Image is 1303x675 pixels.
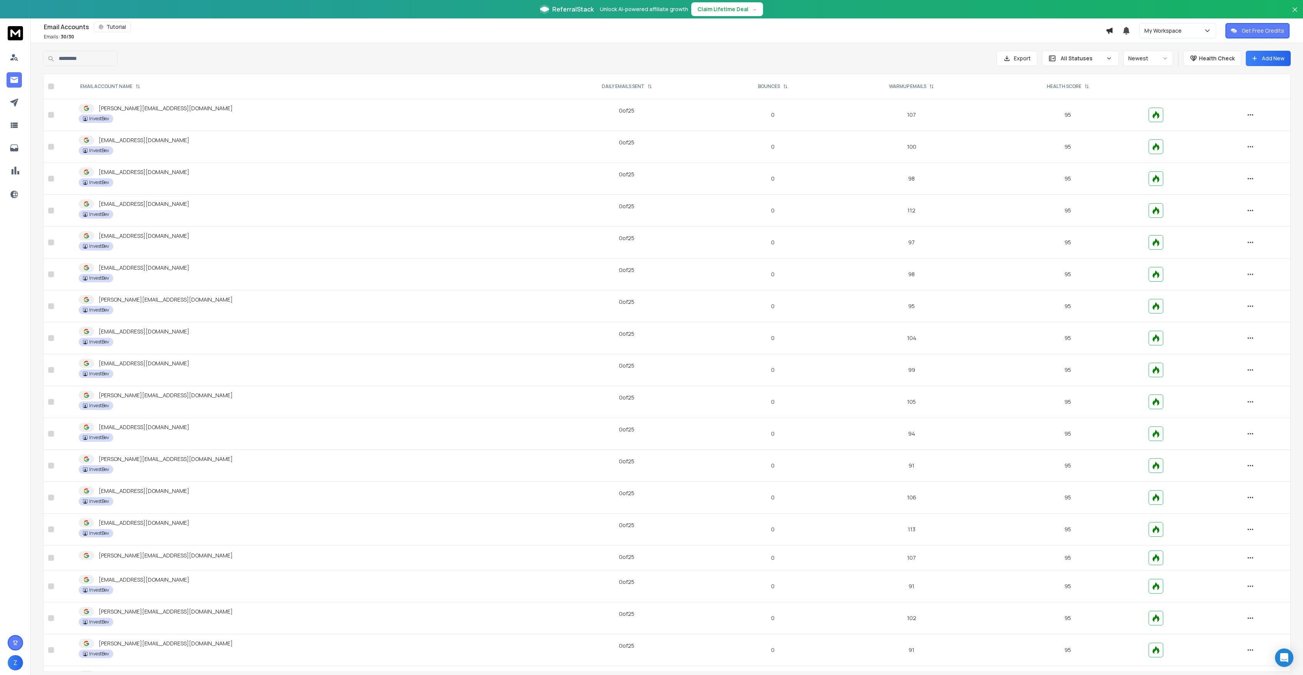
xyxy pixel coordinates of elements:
p: All Statuses [1061,55,1103,62]
p: InvestBev [89,148,109,154]
td: 106 [831,482,992,514]
td: 94 [831,418,992,450]
p: InvestBev [89,211,109,217]
p: InvestBev [89,435,109,441]
p: [EMAIL_ADDRESS][DOMAIN_NAME] [99,264,189,272]
div: 0 of 25 [619,610,634,618]
p: [EMAIL_ADDRESS][DOMAIN_NAME] [99,423,189,431]
td: 91 [831,571,992,602]
p: WARMUP EMAILS [889,83,926,90]
p: [PERSON_NAME][EMAIL_ADDRESS][DOMAIN_NAME] [99,296,233,304]
p: [EMAIL_ADDRESS][DOMAIN_NAME] [99,136,189,144]
p: 0 [719,239,827,246]
div: 0 of 25 [619,458,634,465]
p: InvestBev [89,587,109,593]
td: 98 [831,163,992,195]
td: 95 [992,131,1144,163]
td: 100 [831,131,992,163]
div: Email Accounts [44,22,1106,32]
p: [EMAIL_ADDRESS][DOMAIN_NAME] [99,232,189,240]
td: 107 [831,99,992,131]
div: 0 of 25 [619,394,634,401]
p: [EMAIL_ADDRESS][DOMAIN_NAME] [99,200,189,208]
p: 0 [719,526,827,533]
p: HEALTH SCORE [1047,83,1081,90]
td: 95 [992,418,1144,450]
div: 0 of 25 [619,298,634,306]
td: 95 [992,514,1144,546]
p: [PERSON_NAME][EMAIL_ADDRESS][DOMAIN_NAME] [99,552,233,559]
p: InvestBev [89,371,109,377]
p: Health Check [1199,55,1235,62]
p: InvestBev [89,403,109,409]
button: Z [8,655,23,670]
p: InvestBev [89,275,109,281]
td: 113 [831,514,992,546]
div: 0 of 25 [619,426,634,433]
p: InvestBev [89,243,109,249]
button: Newest [1123,51,1173,66]
p: 0 [719,398,827,406]
td: 95 [992,354,1144,386]
div: 0 of 25 [619,489,634,497]
p: Emails : [44,34,74,40]
p: 0 [719,646,827,654]
p: InvestBev [89,651,109,657]
div: 0 of 25 [619,234,634,242]
p: [EMAIL_ADDRESS][DOMAIN_NAME] [99,487,189,495]
td: 95 [992,195,1144,227]
td: 104 [831,322,992,354]
td: 95 [992,259,1144,290]
p: [PERSON_NAME][EMAIL_ADDRESS][DOMAIN_NAME] [99,640,233,647]
td: 95 [992,450,1144,482]
span: ReferralStack [552,5,594,14]
p: 0 [719,175,827,182]
p: 0 [719,430,827,438]
div: 0 of 25 [619,362,634,370]
p: My Workspace [1144,27,1185,35]
p: [EMAIL_ADDRESS][DOMAIN_NAME] [99,328,189,335]
td: 95 [992,602,1144,634]
button: Health Check [1183,51,1241,66]
p: [PERSON_NAME][EMAIL_ADDRESS][DOMAIN_NAME] [99,104,233,112]
div: Open Intercom Messenger [1275,648,1293,667]
p: InvestBev [89,307,109,313]
p: [EMAIL_ADDRESS][DOMAIN_NAME] [99,519,189,527]
div: 0 of 25 [619,642,634,650]
td: 95 [992,571,1144,602]
p: Get Free Credits [1242,27,1284,35]
td: 102 [831,602,992,634]
span: 30 / 30 [61,33,74,40]
p: InvestBev [89,619,109,625]
td: 95 [992,290,1144,322]
div: 0 of 25 [619,139,634,146]
p: InvestBev [89,339,109,345]
p: 0 [719,207,827,214]
div: 0 of 25 [619,107,634,114]
td: 91 [831,634,992,666]
button: Claim Lifetime Deal→ [691,2,763,16]
td: 107 [831,546,992,571]
div: 0 of 25 [619,171,634,178]
p: [EMAIL_ADDRESS][DOMAIN_NAME] [99,168,189,176]
td: 95 [992,634,1144,666]
p: InvestBev [89,466,109,473]
div: EMAIL ACCOUNT NAME [80,83,140,90]
p: 0 [719,270,827,278]
p: [PERSON_NAME][EMAIL_ADDRESS][DOMAIN_NAME] [99,608,233,615]
td: 95 [992,546,1144,571]
td: 105 [831,386,992,418]
td: 99 [831,354,992,386]
button: Get Free Credits [1225,23,1290,38]
p: [PERSON_NAME][EMAIL_ADDRESS][DOMAIN_NAME] [99,391,233,399]
td: 95 [992,99,1144,131]
p: 0 [719,494,827,501]
td: 112 [831,195,992,227]
td: 95 [992,163,1144,195]
div: 0 of 25 [619,202,634,210]
td: 98 [831,259,992,290]
p: InvestBev [89,179,109,186]
p: [EMAIL_ADDRESS][DOMAIN_NAME] [99,576,189,584]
